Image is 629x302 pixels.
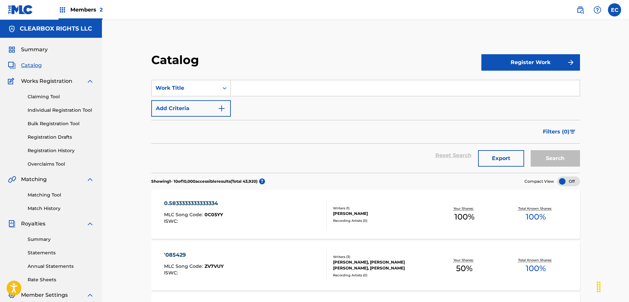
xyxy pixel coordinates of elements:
[28,263,94,270] a: Annual Statements
[8,175,16,183] img: Matching
[8,46,48,54] a: SummarySummary
[164,212,205,218] span: MLC Song Code :
[333,273,429,278] div: Recording Artists ( 0 )
[8,25,16,33] img: Accounts
[218,105,226,112] img: 9d2ae6d4665cec9f34b9.svg
[28,276,94,283] a: Rate Sheets
[8,77,16,85] img: Works Registration
[543,128,569,136] span: Filters ( 0 )
[100,7,103,13] span: 2
[164,218,180,224] span: ISWC :
[21,61,42,69] span: Catalog
[156,84,215,92] div: Work Title
[151,100,231,117] button: Add Criteria
[478,150,524,167] button: Export
[86,220,94,228] img: expand
[164,270,180,276] span: ISWC :
[454,211,474,223] span: 100 %
[593,6,601,14] img: help
[526,263,546,274] span: 100 %
[259,178,265,184] span: ?
[21,220,45,228] span: Royalties
[59,6,66,14] img: Top Rightsholders
[28,249,94,256] a: Statements
[333,254,429,259] div: Writers ( 3 )
[8,46,16,54] img: Summary
[611,199,629,252] iframe: Resource Center
[526,211,546,223] span: 100 %
[524,178,554,184] span: Compact View
[8,5,33,14] img: MLC Logo
[567,58,575,66] img: f7272a7cc735f4ea7f67.svg
[28,192,94,198] a: Matching Tool
[333,218,429,223] div: Recording Artists ( 0 )
[151,178,257,184] p: Showing 1 - 10 of 10,000 accessible results (Total 43,920 )
[8,220,16,228] img: Royalties
[8,61,42,69] a: CatalogCatalog
[205,212,223,218] span: 0C05YY
[28,147,94,154] a: Registration History
[570,130,575,134] img: filter
[333,211,429,217] div: [PERSON_NAME]
[453,258,475,263] p: Your Shares:
[518,206,553,211] p: Total Known Shares:
[539,124,580,140] button: Filters (0)
[151,53,202,67] h2: Catalog
[481,54,580,71] button: Register Work
[28,134,94,141] a: Registration Drafts
[205,263,224,269] span: ZV7VUY
[86,77,94,85] img: expand
[8,61,16,69] img: Catalog
[20,25,92,33] h5: CLEARBOX RIGHTS LLC
[593,277,604,297] div: Drag
[456,263,472,274] span: 50 %
[164,251,224,259] div: '085429
[574,3,587,16] a: Public Search
[333,206,429,211] div: Writers ( 1 )
[70,6,103,13] span: Members
[151,80,580,173] form: Search Form
[164,199,223,207] div: 0.5833333333333334
[86,291,94,299] img: expand
[21,291,68,299] span: Member Settings
[8,291,16,299] img: Member Settings
[86,175,94,183] img: expand
[591,3,604,16] div: Help
[608,3,621,16] div: User Menu
[28,93,94,100] a: Claiming Tool
[28,120,94,127] a: Bulk Registration Tool
[21,77,72,85] span: Works Registration
[164,263,205,269] span: MLC Song Code :
[596,270,629,302] iframe: Chat Widget
[28,161,94,168] a: Overclaims Tool
[576,6,584,14] img: search
[151,241,580,290] a: '085429MLC Song Code:ZV7VUYISWC:Writers (3)[PERSON_NAME], [PERSON_NAME] [PERSON_NAME], [PERSON_NA...
[333,259,429,271] div: [PERSON_NAME], [PERSON_NAME] [PERSON_NAME], [PERSON_NAME]
[453,206,475,211] p: Your Shares:
[151,190,580,239] a: 0.5833333333333334MLC Song Code:0C05YYISWC:Writers (1)[PERSON_NAME]Recording Artists (0)Your Shar...
[518,258,553,263] p: Total Known Shares:
[28,107,94,114] a: Individual Registration Tool
[21,46,48,54] span: Summary
[21,175,47,183] span: Matching
[28,205,94,212] a: Match History
[28,236,94,243] a: Summary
